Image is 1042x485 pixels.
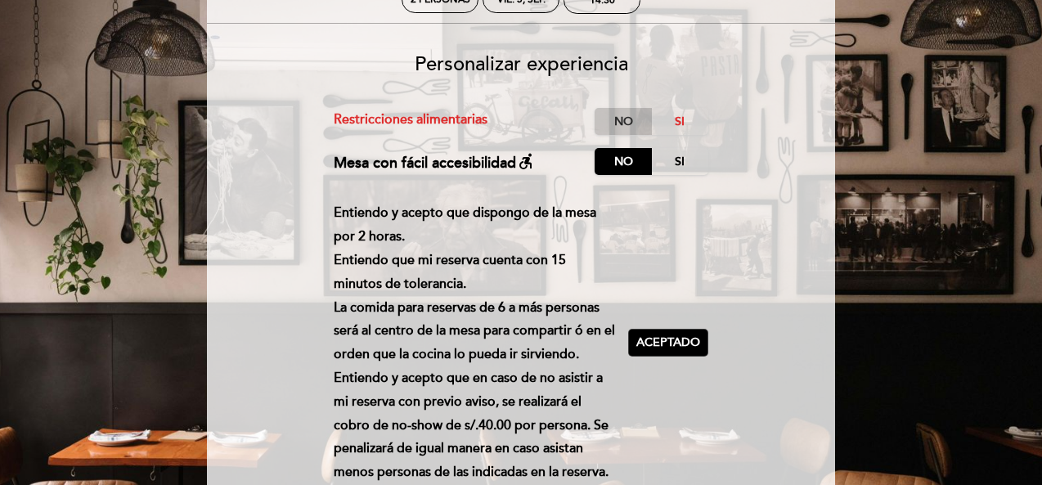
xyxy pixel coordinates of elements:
span: Aceptado [636,335,700,352]
label: Si [651,148,708,175]
i: accessible_forward [516,151,536,171]
label: No [595,108,652,135]
span: Personalizar experiencia [415,52,628,76]
label: Si [651,108,708,135]
div: Entiendo y acepto que dispongo de la mesa por 2 horas. Entiendo que mi reserva cuenta con 15 minu... [334,201,629,484]
label: No [595,148,652,175]
div: Restricciones alimentarias [334,108,595,135]
div: Mesa con fácil accesibilidad [334,148,536,175]
button: Aceptado [628,329,708,357]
